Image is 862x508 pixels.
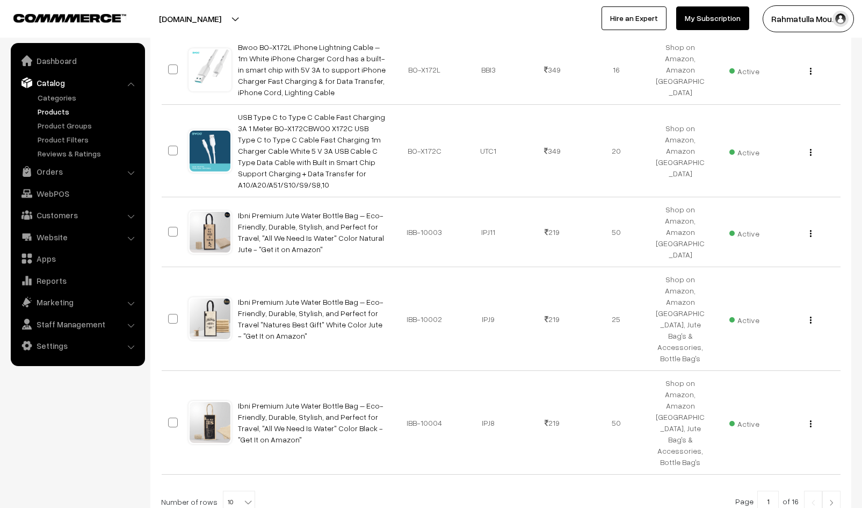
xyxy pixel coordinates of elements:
img: Menu [810,420,812,427]
a: Ibni Premium Jute Water Bottle Bag – Eco-Friendly, Durable, Stylish, and Perfect for Travel, "All... [238,211,384,254]
td: BBI3 [457,35,520,105]
td: 219 [520,267,584,371]
a: Categories [35,92,141,103]
a: Hire an Expert [602,6,667,30]
a: Product Groups [35,120,141,131]
button: [DOMAIN_NAME] [121,5,259,32]
img: Left [808,499,818,506]
span: Active [729,225,759,239]
td: Shop on Amazon, Amazon [GEOGRAPHIC_DATA], Jute Bag's & Accessories, Bottle Bag's [648,267,712,371]
img: Menu [810,317,812,324]
img: Right [827,499,836,506]
span: Active [729,144,759,158]
a: WebPOS [13,184,141,203]
td: BO-X172L [393,35,457,105]
td: IPJ8 [457,371,520,475]
td: Shop on Amazon, Amazon [GEOGRAPHIC_DATA] [648,105,712,197]
td: BO-X172C [393,105,457,197]
a: Product Filters [35,134,141,145]
td: Shop on Amazon, Amazon [GEOGRAPHIC_DATA], Jute Bag's & Accessories, Bottle Bag's [648,371,712,475]
a: Reports [13,271,141,290]
a: My Subscription [676,6,749,30]
a: Ibni Premium Jute Water Bottle Bag – Eco-Friendly, Durable, Stylish, and Perfect for Travel, "All... [238,401,383,444]
span: Active [729,63,759,77]
a: Orders [13,162,141,181]
td: 16 [584,35,648,105]
td: Shop on Amazon, Amazon [GEOGRAPHIC_DATA] [648,197,712,267]
a: Catalog [13,73,141,92]
td: 349 [520,105,584,197]
a: Customers [13,205,141,225]
td: 50 [584,371,648,475]
td: UTC1 [457,105,520,197]
a: Website [13,227,141,247]
td: 349 [520,35,584,105]
a: Staff Management [13,314,141,334]
a: Reviews & Ratings [35,148,141,159]
span: of 16 [783,497,799,506]
a: USB Type C to Type C Cable Fast Charging 3A 1 Meter BO-X172CBWOO X172C USB Type C to Type C Cable... [238,112,385,189]
button: Rahmatulla Mou… [763,5,854,32]
td: Shop on Amazon, Amazon [GEOGRAPHIC_DATA] [648,35,712,105]
a: Marketing [13,292,141,312]
a: Bwoo BO-X172L iPhone Lightning Cable – 1m White iPhone Charger Cord has a built-in smart chip wit... [238,42,386,97]
td: 25 [584,267,648,371]
td: IBB-10002 [393,267,457,371]
a: Ibni Premium Jute Water Bottle Bag – Eco-Friendly, Durable, Stylish, and Perfect for Travel "Natu... [238,297,383,340]
img: user [832,11,849,27]
td: 219 [520,371,584,475]
span: Active [729,312,759,326]
a: Settings [13,336,141,355]
img: Menu [810,149,812,156]
td: IBB-10004 [393,371,457,475]
td: 50 [584,197,648,267]
td: 219 [520,197,584,267]
a: COMMMERCE [13,11,107,24]
td: IPJ11 [457,197,520,267]
span: Number of rows [161,496,218,507]
img: Menu [810,68,812,75]
img: COMMMERCE [13,14,126,22]
a: Products [35,106,141,117]
a: Apps [13,249,141,268]
td: IBB-10003 [393,197,457,267]
td: 20 [584,105,648,197]
a: Dashboard [13,51,141,70]
img: Menu [810,230,812,237]
span: Page [735,497,754,506]
span: Active [729,416,759,430]
td: IPJ9 [457,267,520,371]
